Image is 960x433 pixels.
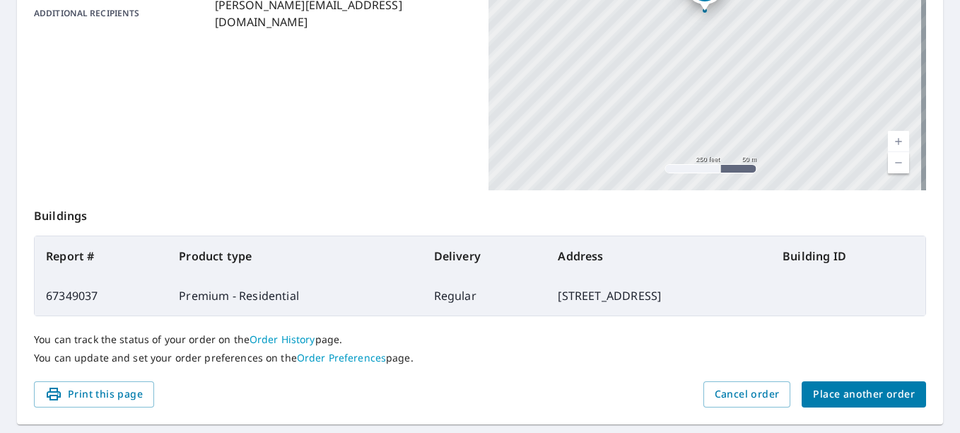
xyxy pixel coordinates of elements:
[771,236,925,276] th: Building ID
[250,333,315,346] a: Order History
[423,236,547,276] th: Delivery
[423,276,547,316] td: Regular
[168,276,422,316] td: Premium - Residential
[45,386,143,403] span: Print this page
[546,236,771,276] th: Address
[888,152,909,173] a: Current Level 17, Zoom Out
[715,386,780,403] span: Cancel order
[34,381,154,408] button: Print this page
[35,236,168,276] th: Report #
[703,381,791,408] button: Cancel order
[546,276,771,316] td: [STREET_ADDRESS]
[35,276,168,316] td: 67349037
[297,351,386,364] a: Order Preferences
[34,333,926,346] p: You can track the status of your order on the page.
[34,352,926,364] p: You can update and set your order preferences on the page.
[888,131,909,152] a: Current Level 17, Zoom In
[813,386,915,403] span: Place another order
[168,236,422,276] th: Product type
[802,381,926,408] button: Place another order
[34,190,926,236] p: Buildings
